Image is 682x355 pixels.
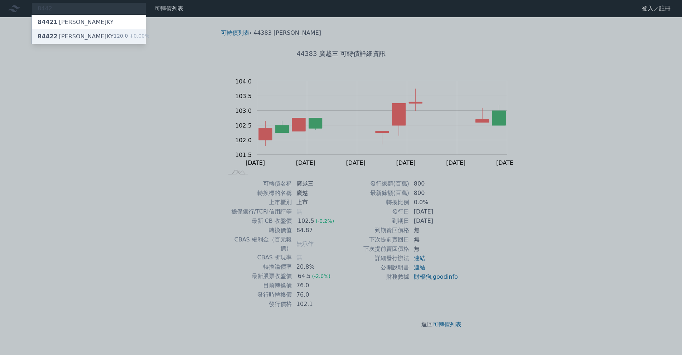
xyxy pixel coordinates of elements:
[128,33,149,39] span: +0.00%
[113,32,149,41] div: 120.0
[38,18,113,27] div: [PERSON_NAME]KY
[38,33,58,40] span: 84422
[38,32,113,41] div: [PERSON_NAME]KY
[32,29,146,44] a: 84422[PERSON_NAME]KY 120.0+0.00%
[38,19,58,25] span: 84421
[32,15,146,29] a: 84421[PERSON_NAME]KY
